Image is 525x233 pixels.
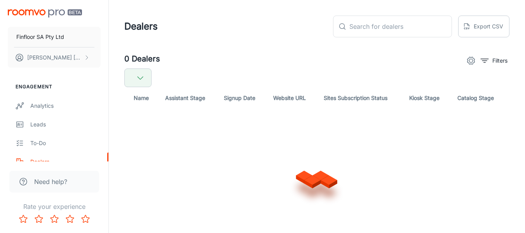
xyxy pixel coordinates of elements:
button: Rate 3 star [47,211,62,227]
button: Rate 1 star [16,211,31,227]
div: Leads [30,120,101,129]
img: Roomvo PRO Beta [8,9,82,18]
th: Website URL [267,87,317,109]
th: Kiosk Stage [403,87,451,109]
div: Dealers [30,158,101,166]
h5: 0 Dealers [124,53,160,65]
th: Name [124,87,159,109]
p: Rate your experience [6,202,102,211]
th: Sites Subscription Status [317,87,403,109]
p: [PERSON_NAME] [PERSON_NAME] [27,53,82,62]
div: To-do [30,139,101,147]
button: Rate 2 star [31,211,47,227]
h1: Dealers [124,19,158,33]
th: Signup Date [218,87,267,109]
th: Catalog Stage [451,87,509,109]
span: Need help? [34,177,67,186]
p: Filters [492,56,508,65]
button: Finfloor SA Pty Ltd [8,27,101,47]
button: Export CSV [458,16,509,37]
button: Rate 5 star [78,211,93,227]
input: Search for dealers [349,16,452,37]
button: filter [479,54,509,67]
button: Rate 4 star [62,211,78,227]
button: settings [463,53,479,68]
button: [PERSON_NAME] [PERSON_NAME] [8,47,101,68]
div: Analytics [30,102,101,110]
p: Finfloor SA Pty Ltd [16,33,64,41]
th: Assistant Stage [159,87,218,109]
